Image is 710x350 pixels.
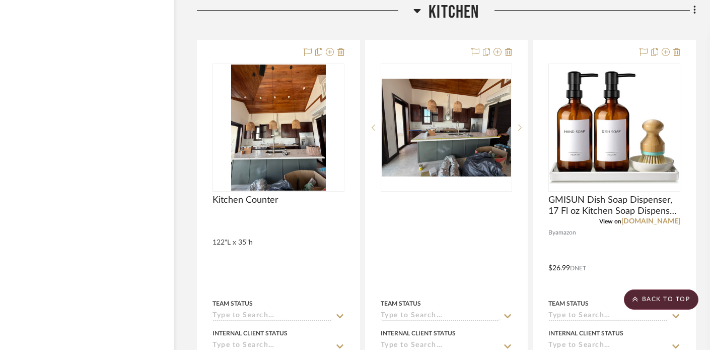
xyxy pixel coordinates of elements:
div: Internal Client Status [381,329,456,338]
div: Team Status [548,299,589,308]
span: By [548,228,555,238]
img: GMISUN Dish Soap Dispenser, 17 Fl oz Kitchen Soap Dispenser Set with Ceramic Tray & Bamboo Brush,... [549,71,679,185]
scroll-to-top-button: BACK TO TOP [624,289,698,310]
div: Team Status [212,299,253,308]
div: Internal Client Status [548,329,623,338]
input: Type to Search… [381,312,501,321]
div: Team Status [381,299,421,308]
div: Internal Client Status [212,329,288,338]
span: GMISUN Dish Soap Dispenser, 17 Fl oz Kitchen Soap Dispenser Set with Ceramic Tray & Bamboo Brush,... [548,195,680,217]
input: Type to Search… [212,312,332,321]
span: Kitchen Counter [212,195,278,206]
input: Type to Search… [548,312,668,321]
span: amazon [555,228,576,238]
span: View on [599,218,621,224]
a: [DOMAIN_NAME] [621,218,680,225]
img: null [382,79,512,177]
img: Kitchen Counter [231,65,326,191]
span: Kitchen [429,2,479,23]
